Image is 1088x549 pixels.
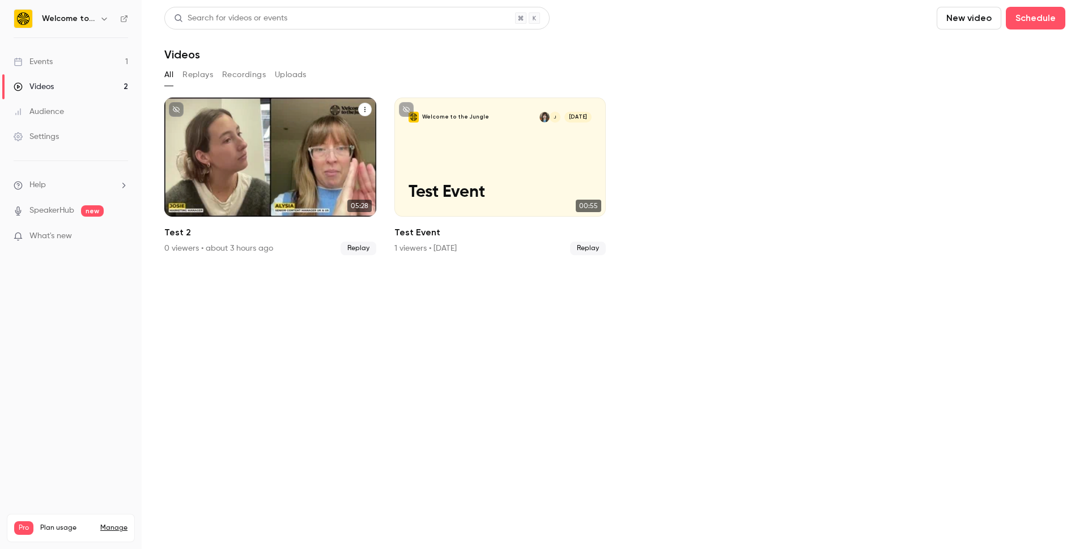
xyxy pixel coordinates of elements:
span: [DATE] [564,112,592,123]
img: Alysia Wanczyk [539,112,550,123]
span: Plan usage [40,523,93,533]
button: Uploads [275,66,307,84]
button: unpublished [399,102,414,117]
span: 00:55 [576,200,601,212]
div: Search for videos or events [174,12,287,24]
img: Test Event [409,112,419,123]
div: 0 viewers • about 3 hours ago [164,243,273,254]
h1: Videos [164,48,200,61]
a: SpeakerHub [29,205,74,217]
div: Audience [14,106,64,117]
h2: Test 2 [164,226,376,239]
section: Videos [164,7,1065,542]
img: Welcome to the Jungle [14,10,32,28]
h6: Welcome to the Jungle [42,13,95,24]
button: Recordings [222,66,266,84]
button: unpublished [169,102,184,117]
span: new [81,205,104,217]
li: help-dropdown-opener [14,179,128,191]
button: Schedule [1006,7,1065,29]
div: Settings [14,131,59,142]
div: 1 viewers • [DATE] [394,243,457,254]
p: Test Event [409,183,592,202]
div: J [549,111,561,123]
span: Replay [570,242,606,255]
span: Pro [14,521,33,535]
span: Help [29,179,46,191]
li: Test Event [394,98,606,255]
p: Welcome to the Jungle [422,113,489,121]
a: 05:28Test 20 viewers • about 3 hours agoReplay [164,98,376,255]
li: Test 2 [164,98,376,255]
button: New video [937,7,1001,29]
span: What's new [29,230,72,242]
span: 05:28 [347,200,372,212]
ul: Videos [164,98,1065,255]
span: Replay [341,242,376,255]
h2: Test Event [394,226,606,239]
button: Replays [182,66,213,84]
a: Test EventWelcome to the JungleJAlysia Wanczyk[DATE]Test Event00:55Test Event1 viewers • [DATE]Re... [394,98,606,255]
a: Manage [100,523,127,533]
div: Videos [14,81,54,92]
button: All [164,66,173,84]
div: Events [14,56,53,67]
